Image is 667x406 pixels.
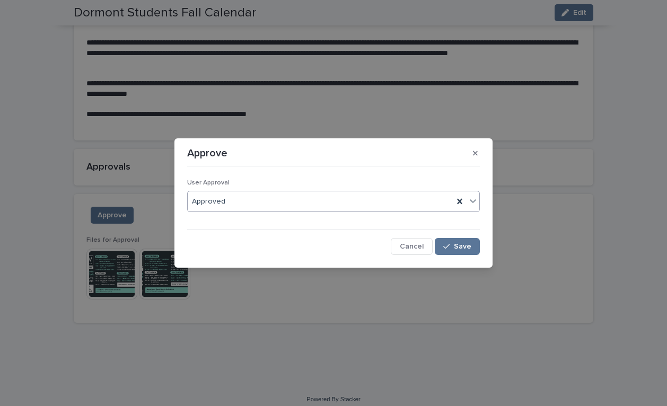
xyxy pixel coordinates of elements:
[187,147,227,160] p: Approve
[400,243,424,250] span: Cancel
[192,196,225,207] span: Approved
[391,238,433,255] button: Cancel
[187,180,230,186] span: User Approval
[435,238,480,255] button: Save
[454,243,471,250] span: Save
